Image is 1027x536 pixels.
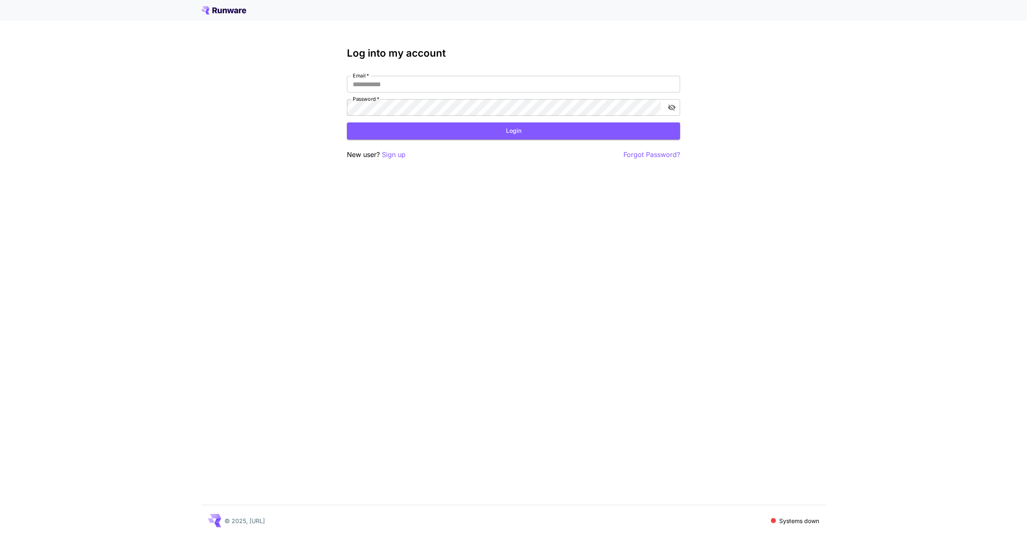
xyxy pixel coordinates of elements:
[353,95,379,102] label: Password
[353,72,369,79] label: Email
[623,150,680,160] button: Forgot Password?
[347,47,680,59] h3: Log into my account
[382,150,406,160] button: Sign up
[347,122,680,140] button: Login
[664,100,679,115] button: toggle password visibility
[224,516,265,525] p: © 2025, [URL]
[779,516,819,525] p: Systems down
[347,150,406,160] p: New user?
